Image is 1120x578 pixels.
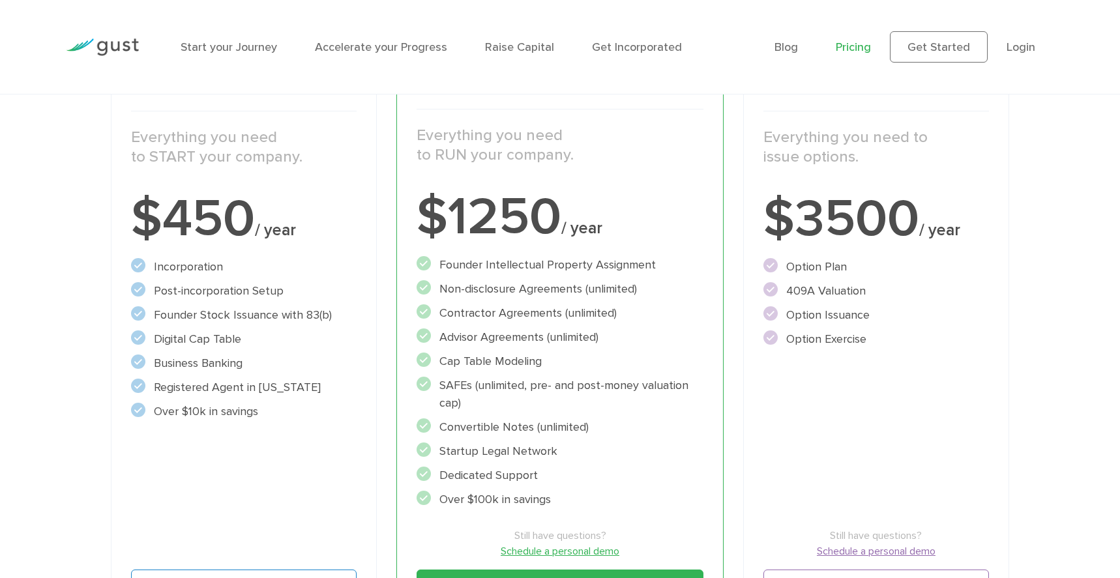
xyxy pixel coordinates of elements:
[417,126,703,165] p: Everything you need to RUN your company.
[763,128,990,167] p: Everything you need to issue options.
[592,40,682,54] a: Get Incorporated
[131,282,357,300] li: Post-incorporation Setup
[417,256,703,274] li: Founder Intellectual Property Assignment
[763,258,990,276] li: Option Plan
[255,220,296,240] span: / year
[763,193,990,245] div: $3500
[417,528,703,543] span: Still have questions?
[66,38,139,56] img: Gust Logo
[417,191,703,243] div: $1250
[417,353,703,370] li: Cap Table Modeling
[417,442,703,460] li: Startup Legal Network
[763,543,990,559] a: Schedule a personal demo
[1007,40,1035,54] a: Login
[131,354,357,372] li: Business Banking
[919,220,960,240] span: / year
[131,379,357,396] li: Registered Agent in [US_STATE]
[417,304,703,322] li: Contractor Agreements (unlimited)
[836,40,871,54] a: Pricing
[763,330,990,348] li: Option Exercise
[417,328,703,346] li: Advisor Agreements (unlimited)
[181,40,277,54] a: Start your Journey
[763,306,990,324] li: Option Issuance
[417,543,703,559] a: Schedule a personal demo
[131,128,357,167] p: Everything you need to START your company.
[890,31,988,63] a: Get Started
[417,280,703,298] li: Non-disclosure Agreements (unlimited)
[485,40,554,54] a: Raise Capital
[131,403,357,420] li: Over $10k in savings
[131,193,357,245] div: $450
[561,218,602,238] span: / year
[763,282,990,300] li: 409A Valuation
[315,40,447,54] a: Accelerate your Progress
[131,306,357,324] li: Founder Stock Issuance with 83(b)
[763,528,990,543] span: Still have questions?
[417,377,703,412] li: SAFEs (unlimited, pre- and post-money valuation cap)
[131,330,357,348] li: Digital Cap Table
[417,467,703,484] li: Dedicated Support
[774,40,798,54] a: Blog
[417,418,703,436] li: Convertible Notes (unlimited)
[417,491,703,508] li: Over $100k in savings
[131,258,357,276] li: Incorporation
